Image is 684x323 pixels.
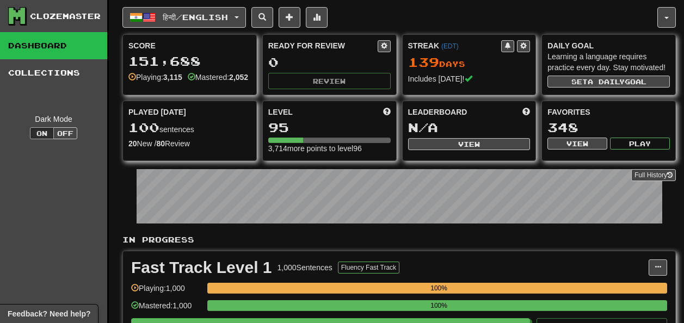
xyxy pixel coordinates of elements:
div: Includes [DATE]! [408,73,531,84]
div: Mastered: [188,72,248,83]
span: N/A [408,120,438,135]
div: Daily Goal [547,40,670,51]
div: Playing: 1,000 [131,283,202,301]
div: 100% [211,283,667,294]
div: 95 [268,121,391,134]
button: Off [53,127,77,139]
div: 3,714 more points to level 96 [268,143,391,154]
strong: 2,052 [229,73,248,82]
div: sentences [128,121,251,135]
button: More stats [306,7,328,28]
div: 1,000 Sentences [278,262,332,273]
span: This week in points, UTC [522,107,530,117]
button: On [30,127,54,139]
div: Day s [408,55,531,70]
span: 139 [408,54,439,70]
div: New / Review [128,138,251,149]
a: (EDT) [441,42,459,50]
div: Playing: [128,72,182,83]
span: Level [268,107,293,117]
div: Ready for Review [268,40,378,51]
a: Full History [631,169,676,181]
button: हिन्दी/English [122,7,246,28]
strong: 3,115 [163,73,182,82]
span: Leaderboard [408,107,467,117]
div: Fast Track Level 1 [131,259,272,276]
button: Play [610,138,670,150]
div: Favorites [547,107,670,117]
div: 100% [211,300,667,311]
span: a daily [588,78,625,85]
div: 0 [268,55,391,69]
strong: 20 [128,139,137,148]
button: Seta dailygoal [547,76,670,88]
div: Streak [408,40,502,51]
div: Clozemaster [30,11,101,22]
button: View [408,138,531,150]
div: Dark Mode [8,114,99,125]
button: Search sentences [251,7,273,28]
button: View [547,138,607,150]
div: 348 [547,121,670,134]
div: Learning a language requires practice every day. Stay motivated! [547,51,670,73]
span: हिन्दी / English [163,13,228,22]
div: 151,688 [128,54,251,68]
div: Score [128,40,251,51]
p: In Progress [122,234,676,245]
span: Played [DATE] [128,107,186,117]
button: Fluency Fast Track [338,262,399,274]
span: 100 [128,120,159,135]
button: Review [268,73,391,89]
strong: 80 [156,139,165,148]
span: Open feedback widget [8,308,90,319]
button: Add sentence to collection [279,7,300,28]
div: Mastered: 1,000 [131,300,202,318]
